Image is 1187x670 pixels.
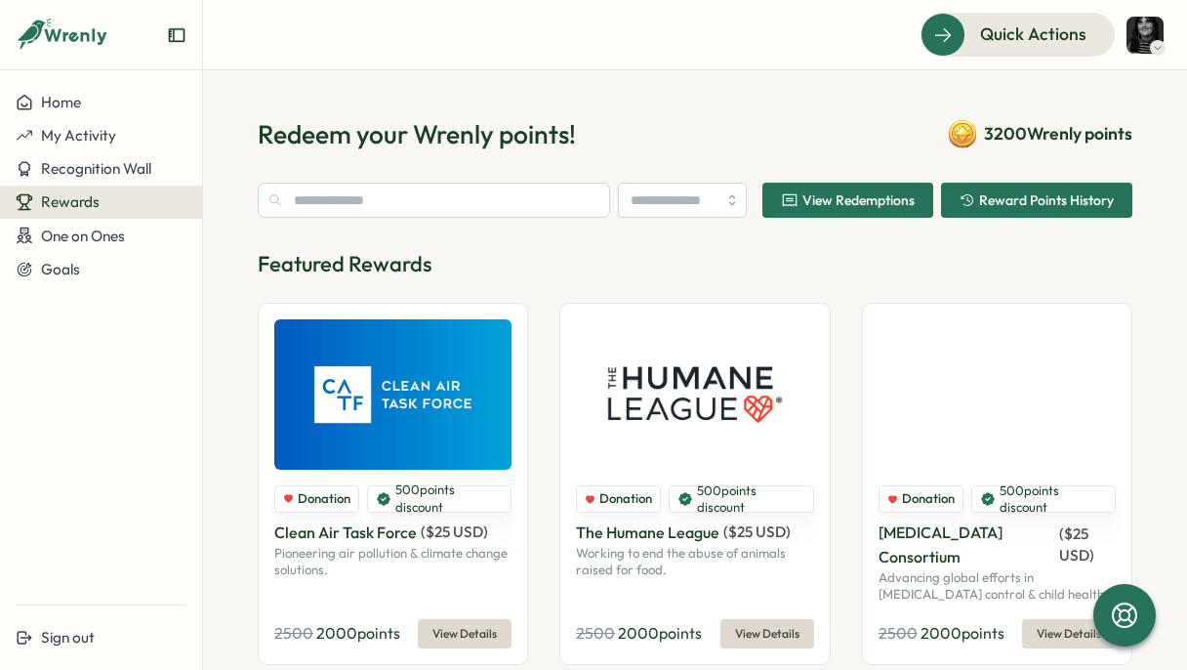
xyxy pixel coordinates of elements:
[576,319,813,470] img: The Humane League
[879,319,1116,470] img: Malaria Consortium
[41,628,95,647] span: Sign out
[258,117,576,151] h1: Redeem your Wrenly points!
[723,523,791,541] span: ( $ 25 USD )
[167,25,186,45] button: Expand sidebar
[720,619,814,649] button: View Details
[41,227,125,245] span: One on Ones
[432,620,497,648] span: View Details
[576,623,615,643] span: 2500
[879,521,1055,569] p: [MEDICAL_DATA] Consortium
[879,569,1116,604] p: Advancing global efforts in [MEDICAL_DATA] control & child health.
[735,620,799,648] span: View Details
[1126,17,1164,54] img: Vic de Aranzeta
[979,193,1114,207] span: Reward Points History
[418,619,512,649] button: View Details
[971,485,1116,513] div: 500 points discount
[669,485,813,513] div: 500 points discount
[921,13,1115,56] button: Quick Actions
[1022,619,1116,649] button: View Details
[618,623,702,643] span: 2000 points
[902,490,955,508] span: Donation
[41,126,116,145] span: My Activity
[41,192,100,211] span: Rewards
[1037,620,1101,648] span: View Details
[258,249,1132,279] p: Featured Rewards
[316,623,400,643] span: 2000 points
[576,521,719,545] p: The Humane League
[41,159,151,178] span: Recognition Wall
[576,545,813,579] p: Working to end the abuse of animals raised for food.
[367,485,512,513] div: 500 points discount
[879,623,918,643] span: 2500
[41,93,81,111] span: Home
[41,260,80,278] span: Goals
[599,490,652,508] span: Donation
[298,490,350,508] span: Donation
[421,523,488,541] span: ( $ 25 USD )
[802,193,915,207] span: View Redemptions
[1059,524,1094,565] span: ( $ 25 USD )
[274,319,512,470] img: Clean Air Task Force
[274,623,313,643] span: 2500
[941,183,1132,218] button: Reward Points History
[762,183,933,218] button: View Redemptions
[274,521,417,545] p: Clean Air Task Force
[980,21,1086,47] span: Quick Actions
[984,121,1132,147] span: 3200 Wrenly points
[921,623,1004,643] span: 2000 points
[274,545,512,579] p: Pioneering air pollution & climate change solutions.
